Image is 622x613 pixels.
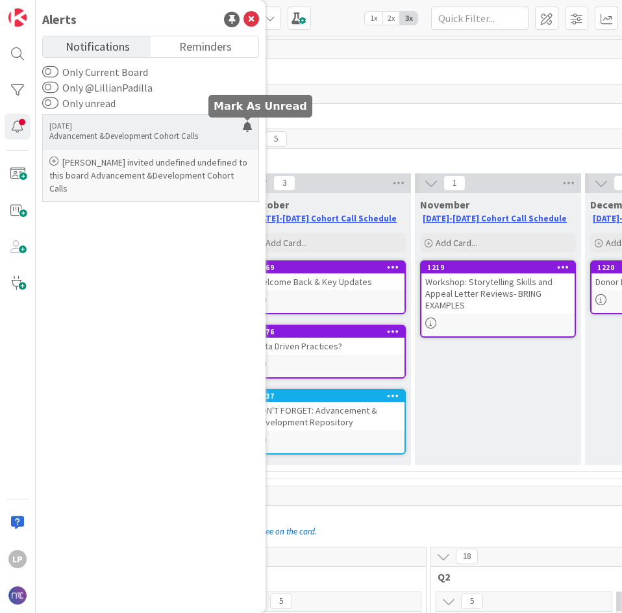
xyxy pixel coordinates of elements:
span: 5 [265,131,287,147]
span: 5 [461,594,483,609]
label: Only unread [42,95,116,111]
img: avatar [8,586,27,605]
div: 1219Workshop: Storytelling Skills and Appeal Letter Reviews- BRING EXAMPLES [421,262,575,314]
a: [DATE]-[DATE] Cohort Call Schedule [253,213,397,224]
div: 1237 [257,392,404,401]
p: [PERSON_NAME] invited undefined undefined to this board Advancement &Development Cohort Calls [49,156,252,195]
div: Welcome Back & Key Updates [251,273,404,290]
div: 1237 [251,390,404,402]
div: Workshop: Storytelling Skills and Appeal Letter Reviews- BRING EXAMPLES [421,273,575,314]
div: Data Driven Practices? [251,338,404,355]
span: 3 [273,175,295,191]
label: Only Current Board [42,64,148,80]
button: Only unread [42,97,58,110]
a: 1237DON'T FORGET: Advancement & Development Repository [250,389,406,455]
div: 1176Data Driven Practices? [251,326,404,355]
span: 3x [400,12,417,25]
h5: Mark As Unread [214,100,307,112]
a: 1219Workshop: Storytelling Skills and Appeal Letter Reviews- BRING EXAMPLES [420,260,576,338]
div: 1237DON'T FORGET: Advancement & Development Repository [251,390,404,431]
div: 1176 [251,326,404,338]
div: 1169 [257,263,404,272]
span: Add Card... [266,237,307,249]
div: DON'T FORGET: Advancement & Development Repository [251,402,404,431]
p: [DATE] [49,121,243,131]
span: 1 [443,175,466,191]
span: 1x [365,12,382,25]
span: October [250,198,289,211]
img: Visit kanbanzone.com [8,8,27,27]
span: 18 [456,549,478,564]
a: 1169Welcome Back & Key Updates [250,260,406,314]
div: LP [8,550,27,568]
div: 1176 [257,327,404,336]
button: Only Current Board [42,66,58,79]
span: Notifications [66,36,130,55]
p: Advancement &Development Cohort Calls [49,131,243,142]
span: November [420,198,469,211]
input: Quick Filter... [431,6,529,30]
span: Add Card... [436,237,477,249]
a: 1176Data Driven Practices? [250,325,406,379]
span: 5 [270,594,292,609]
div: 1169Welcome Back & Key Updates [251,262,404,290]
a: [DATE]-[DATE] Cohort Call Schedule [423,213,567,224]
span: Reminders [179,36,232,55]
div: Alerts [42,10,77,29]
span: 2x [382,12,400,25]
div: 1219 [427,263,575,272]
div: 1219 [421,262,575,273]
label: Only @LillianPadilla [42,80,153,95]
button: Only @LillianPadilla [42,81,58,94]
div: 1169 [251,262,404,273]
